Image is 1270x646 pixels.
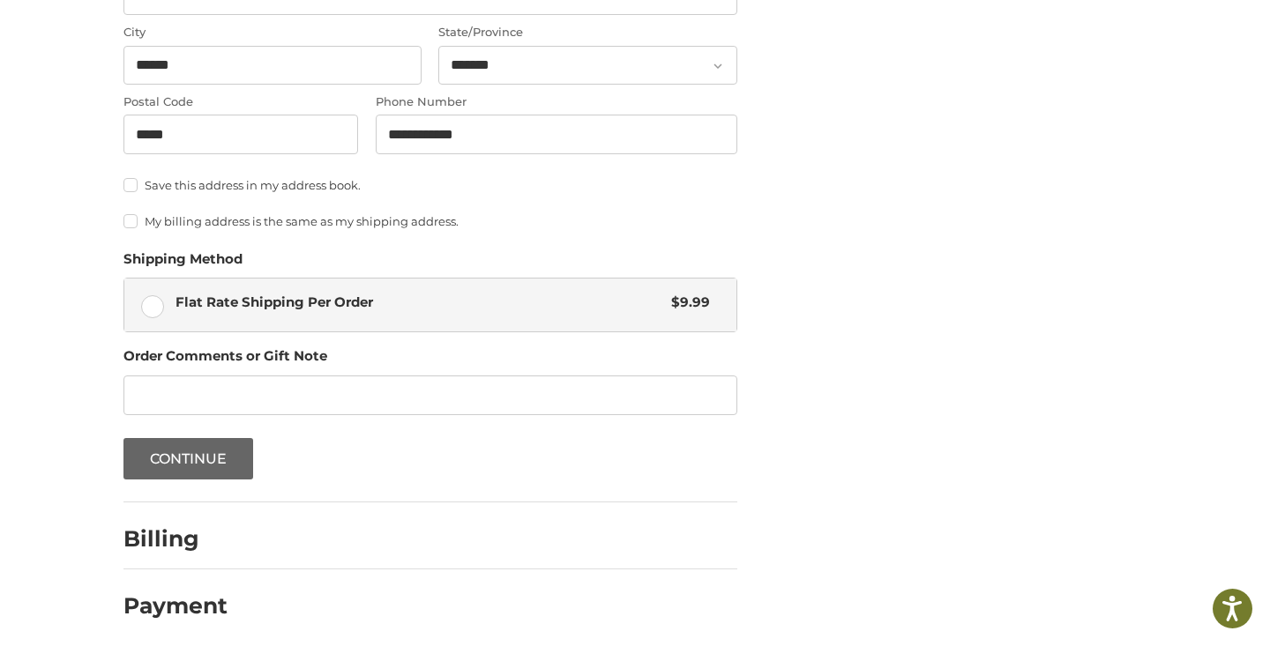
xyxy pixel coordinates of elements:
[123,249,243,278] legend: Shipping Method
[663,293,711,313] span: $9.99
[123,438,254,479] button: Continue
[123,214,737,228] label: My billing address is the same as my shipping address.
[438,24,736,41] label: State/Province
[123,592,228,620] h2: Payment
[123,93,359,111] label: Postal Code
[123,525,227,553] h2: Billing
[123,24,422,41] label: City
[123,346,327,375] legend: Order Comments
[176,293,663,313] span: Flat Rate Shipping Per Order
[25,26,199,41] p: We're away right now. Please check back later!
[203,23,224,44] button: Open LiveChat chat widget
[376,93,737,111] label: Phone Number
[123,178,737,192] label: Save this address in my address book.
